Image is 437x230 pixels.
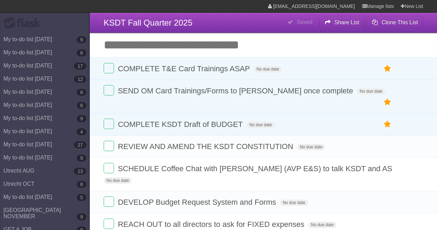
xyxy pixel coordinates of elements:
label: Done [104,63,114,73]
span: COMPLETE T&E Card Trainings ASAP [118,64,251,73]
label: Star task [381,119,394,130]
b: Clone This List [381,19,418,25]
b: 5 [77,194,86,201]
span: SEND OM Card Trainings/Forms to [PERSON_NAME] once complete [118,86,355,95]
label: Star task [381,63,394,74]
b: 8 [77,89,86,96]
b: 9 [77,155,86,162]
span: No due date [297,144,325,150]
span: No due date [104,177,132,184]
b: 9 [77,36,86,43]
b: 6 [77,102,86,109]
label: Done [104,119,114,129]
span: No due date [247,122,275,128]
span: No due date [254,66,282,72]
span: REACH OUT to all directors to ask for FIXED expenses [118,220,306,229]
span: COMPLETE KSDT Draft of BUDGET [118,120,244,129]
b: 12 [74,76,86,83]
b: 4 [77,128,86,135]
label: Done [104,163,114,173]
b: Share List [334,19,359,25]
span: No due date [280,200,308,206]
span: SCHEDULE Coffee Chat with [PERSON_NAME] (AVP E&S) to talk KSDT and AS [118,164,394,173]
label: Star task [381,96,394,108]
b: 6 [77,49,86,56]
div: Flask [3,17,45,29]
b: 27 [74,141,86,148]
b: 9 [77,213,86,220]
b: 9 [77,115,86,122]
b: Saved [297,19,312,25]
button: Share List [319,16,365,29]
b: 17 [74,63,86,70]
label: Done [104,85,114,95]
label: Done [104,219,114,229]
span: No due date [357,88,385,94]
span: No due date [308,222,336,228]
span: DEVELOP Budget Request System and Forms [118,198,278,206]
span: REVIEW AND AMEND THE KSDT CONSTITUTION [118,142,295,151]
span: KSDT Fall Quarter 2025 [104,18,192,27]
button: Clone This List [366,16,423,29]
label: Done [104,141,114,151]
b: 13 [74,168,86,175]
b: 8 [77,181,86,188]
label: Done [104,196,114,207]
